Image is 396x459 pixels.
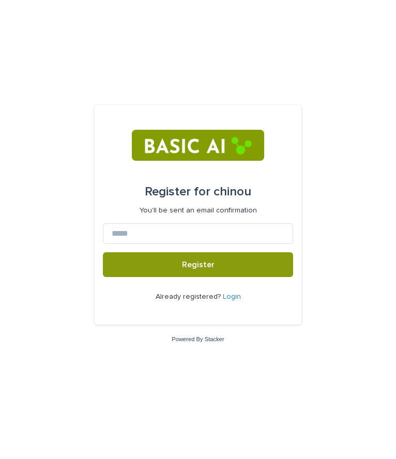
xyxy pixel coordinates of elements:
[182,261,215,269] span: Register
[140,206,257,215] p: You'll be sent an email confirmation
[223,293,241,300] a: Login
[145,177,251,206] div: chinou
[103,252,293,277] button: Register
[132,130,264,161] img: RtIB8pj2QQiOZo6waziI
[172,336,224,342] a: Powered By Stacker
[156,293,223,300] span: Already registered?
[145,186,210,198] span: Register for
